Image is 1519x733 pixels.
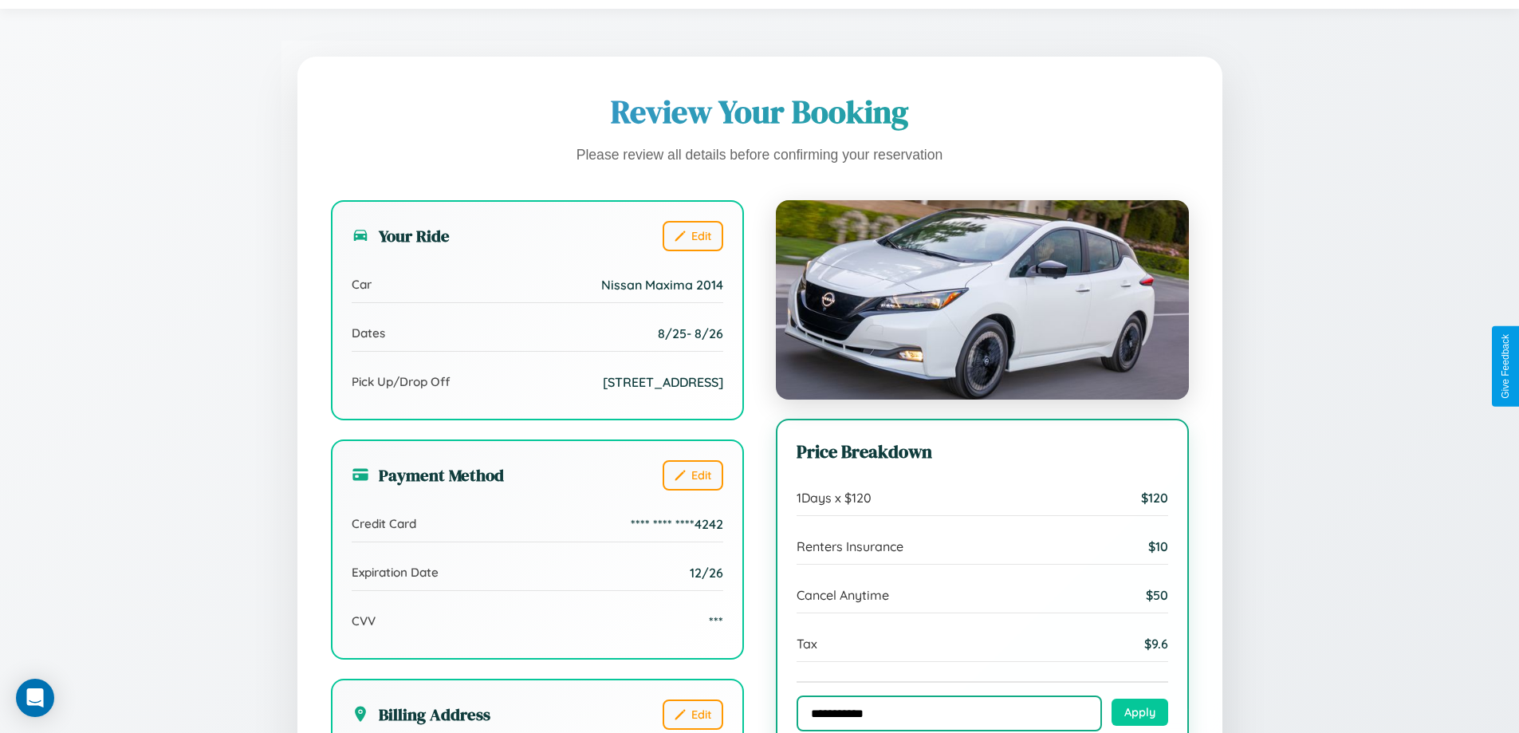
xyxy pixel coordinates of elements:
span: [STREET_ADDRESS] [603,374,723,390]
button: Apply [1112,699,1168,726]
span: Dates [352,325,385,341]
span: 8 / 25 - 8 / 26 [658,325,723,341]
span: CVV [352,613,376,629]
span: 1 Days x $ 120 [797,490,872,506]
span: Expiration Date [352,565,439,580]
h3: Payment Method [352,463,504,487]
img: Nissan Maxima [776,200,1189,400]
span: Credit Card [352,516,416,531]
button: Edit [663,221,723,251]
h3: Price Breakdown [797,439,1168,464]
span: Nissan Maxima 2014 [601,277,723,293]
span: Cancel Anytime [797,587,889,603]
button: Edit [663,700,723,730]
div: Open Intercom Messenger [16,679,54,717]
span: Car [352,277,372,292]
span: $ 10 [1148,538,1168,554]
span: $ 50 [1146,587,1168,603]
span: $ 120 [1141,490,1168,506]
span: Tax [797,636,817,652]
h3: Billing Address [352,703,490,726]
p: Please review all details before confirming your reservation [331,143,1189,168]
span: 12/26 [690,565,723,581]
h1: Review Your Booking [331,90,1189,133]
span: Pick Up/Drop Off [352,374,451,389]
h3: Your Ride [352,224,450,247]
div: Give Feedback [1500,334,1511,399]
button: Edit [663,460,723,491]
span: Renters Insurance [797,538,903,554]
span: $ 9.6 [1144,636,1168,652]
